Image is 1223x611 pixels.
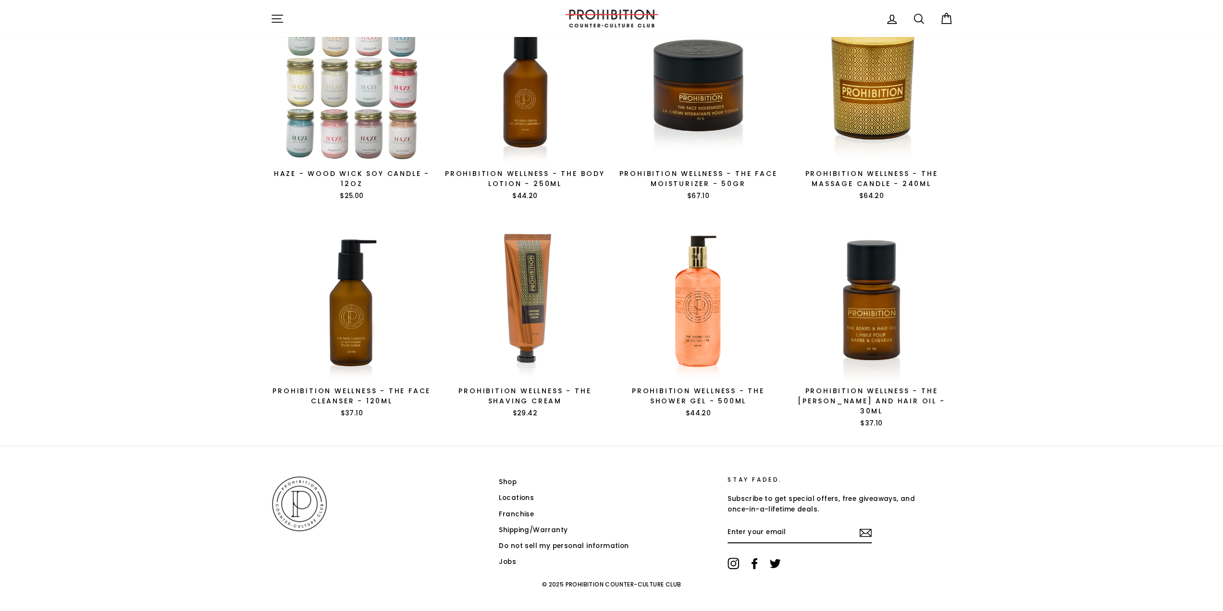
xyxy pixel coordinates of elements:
[617,386,780,406] div: Prohibition Wellness - The Shower Gel - 500ML
[499,507,534,522] a: Franchise
[790,419,953,428] div: $37.10
[271,475,328,533] img: PROHIBITION COUNTER-CULTURE CLUB
[617,218,780,421] a: Prohibition Wellness - The Shower Gel - 500ML$44.20
[444,1,606,204] a: Prohibition Wellness - The Body Lotion - 250ML$44.20
[617,169,780,189] div: Prohibition Wellness - The Face Moisturizer - 50GR
[790,386,953,416] div: Prohibition Wellness - The [PERSON_NAME] and Hair Oil - 30ML
[444,218,606,421] a: Prohibition Wellness - The Shaving Cream$29.42
[499,491,534,505] a: Locations
[271,169,433,189] div: Haze - Wood Wick Soy Candle - 12oz
[728,475,917,484] p: STAY FADED.
[790,191,953,201] div: $64.20
[617,409,780,418] div: $44.20
[617,191,780,201] div: $67.10
[271,386,433,406] div: Prohibition Wellness - The Face Cleanser - 120ML
[271,576,953,593] p: © 2025 PROHIBITION COUNTER-CULTURE CLUB
[444,409,606,418] div: $29.42
[444,169,606,189] div: Prohibition Wellness - The Body Lotion - 250ML
[564,10,660,27] img: PROHIBITION COUNTER-CULTURE CLUB
[617,1,780,204] a: Prohibition Wellness - The Face Moisturizer - 50GR$67.10
[271,409,433,418] div: $37.10
[271,191,433,201] div: $25.00
[444,386,606,406] div: Prohibition Wellness - The Shaving Cream
[271,1,433,204] a: Haze - Wood Wick Soy Candle - 12oz$25.00
[499,555,516,569] a: Jobs
[790,169,953,189] div: Prohibition Wellness - The Massage Candle - 240ML
[499,539,629,553] a: Do not sell my personal information
[728,522,872,543] input: Enter your email
[499,475,517,489] a: Shop
[728,494,917,515] p: Subscribe to get special offers, free giveaways, and once-in-a-lifetime deals.
[790,1,953,204] a: Prohibition Wellness - The Massage Candle - 240ML$64.20
[444,191,606,201] div: $44.20
[790,218,953,431] a: Prohibition Wellness - The [PERSON_NAME] and Hair Oil - 30ML$37.10
[499,523,568,537] a: Shipping/Warranty
[271,218,433,421] a: Prohibition Wellness - The Face Cleanser - 120ML$37.10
